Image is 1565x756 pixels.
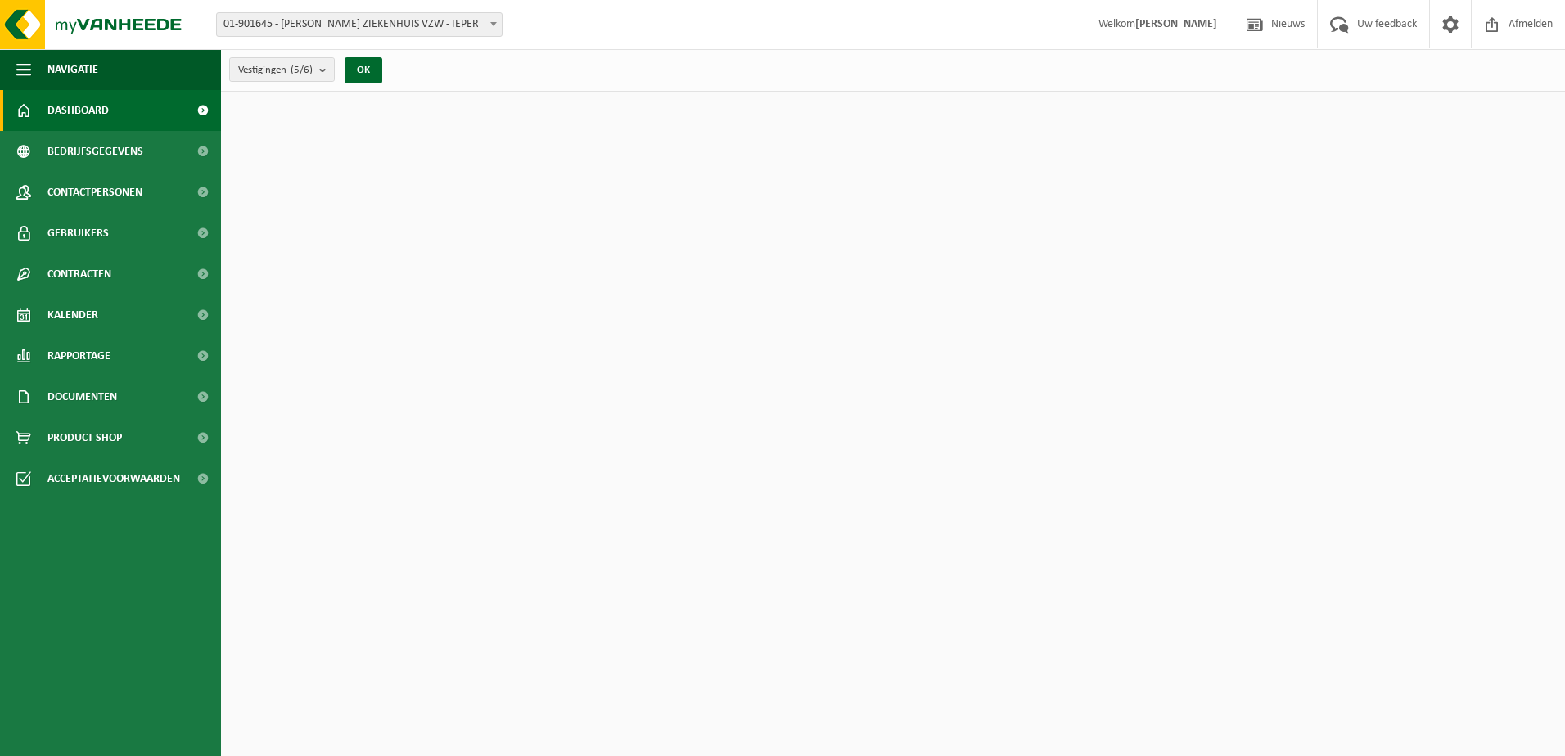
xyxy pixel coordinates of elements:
count: (5/6) [291,65,313,75]
span: Documenten [47,376,117,417]
span: Contactpersonen [47,172,142,213]
span: 01-901645 - JAN YPERMAN ZIEKENHUIS VZW - IEPER [216,12,503,37]
span: Dashboard [47,90,109,131]
span: Bedrijfsgegevens [47,131,143,172]
span: Vestigingen [238,58,313,83]
span: Acceptatievoorwaarden [47,458,180,499]
span: Kalender [47,295,98,335]
span: Navigatie [47,49,98,90]
span: 01-901645 - JAN YPERMAN ZIEKENHUIS VZW - IEPER [217,13,502,36]
button: Vestigingen(5/6) [229,57,335,82]
span: Rapportage [47,335,110,376]
span: Product Shop [47,417,122,458]
span: Contracten [47,254,111,295]
span: Gebruikers [47,213,109,254]
strong: [PERSON_NAME] [1135,18,1217,30]
button: OK [345,57,382,83]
